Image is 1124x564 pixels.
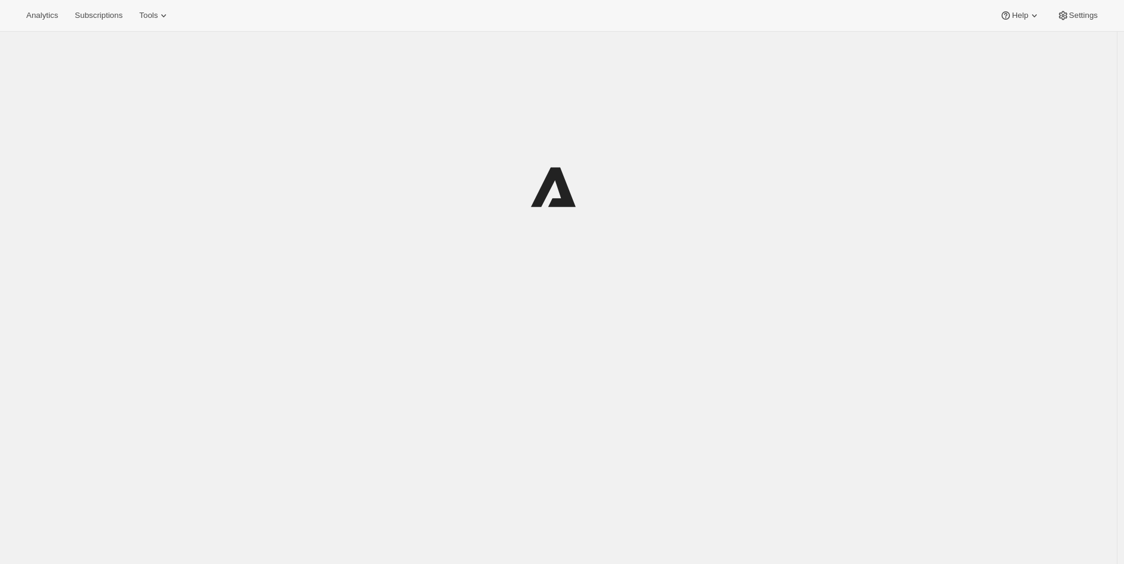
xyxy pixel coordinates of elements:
button: Analytics [19,7,65,24]
button: Settings [1050,7,1105,24]
button: Subscriptions [67,7,130,24]
span: Tools [139,11,158,20]
span: Subscriptions [75,11,122,20]
span: Settings [1069,11,1098,20]
button: Tools [132,7,177,24]
span: Analytics [26,11,58,20]
button: Help [993,7,1047,24]
span: Help [1012,11,1028,20]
